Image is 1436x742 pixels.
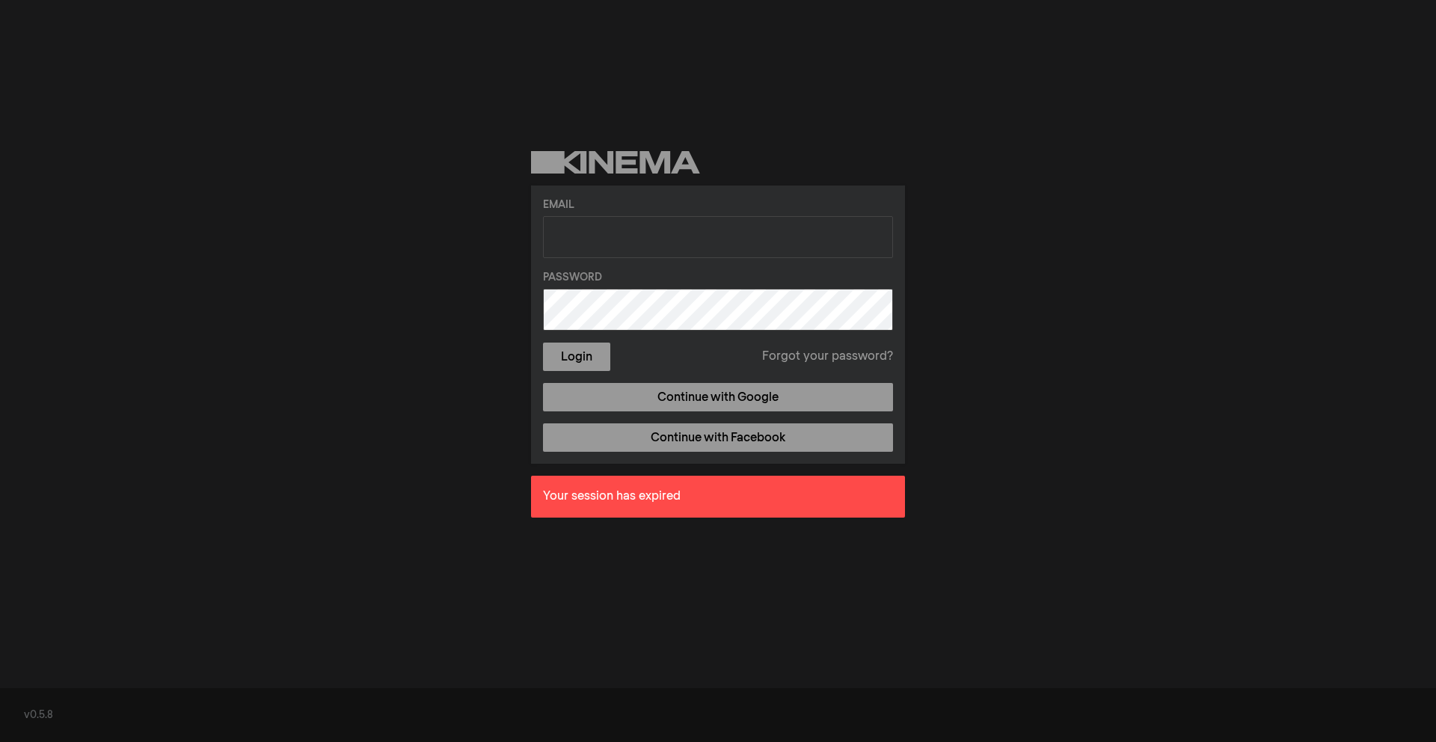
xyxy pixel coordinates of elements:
[543,270,893,286] label: Password
[543,383,893,411] a: Continue with Google
[24,708,1412,723] div: v0.5.8
[531,476,905,518] div: Your session has expired
[543,423,893,452] a: Continue with Facebook
[543,197,893,213] label: Email
[762,348,893,366] a: Forgot your password?
[543,343,610,371] button: Login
